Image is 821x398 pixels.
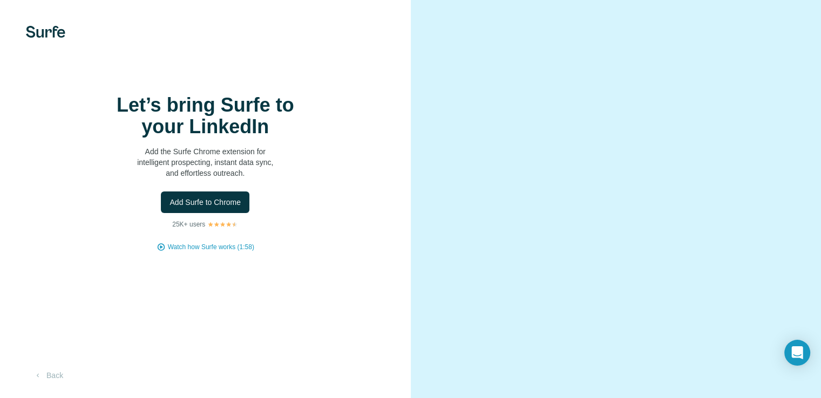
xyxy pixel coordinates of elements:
span: Add Surfe to Chrome [169,197,241,208]
h1: Let’s bring Surfe to your LinkedIn [97,94,313,138]
button: Watch how Surfe works (1:58) [168,242,254,252]
button: Back [26,366,71,385]
button: Add Surfe to Chrome [161,191,249,213]
div: Open Intercom Messenger [784,340,810,366]
p: Add the Surfe Chrome extension for intelligent prospecting, instant data sync, and effortless out... [97,146,313,179]
p: 25K+ users [172,219,205,229]
img: Rating Stars [207,221,238,228]
img: Surfe's logo [26,26,65,38]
